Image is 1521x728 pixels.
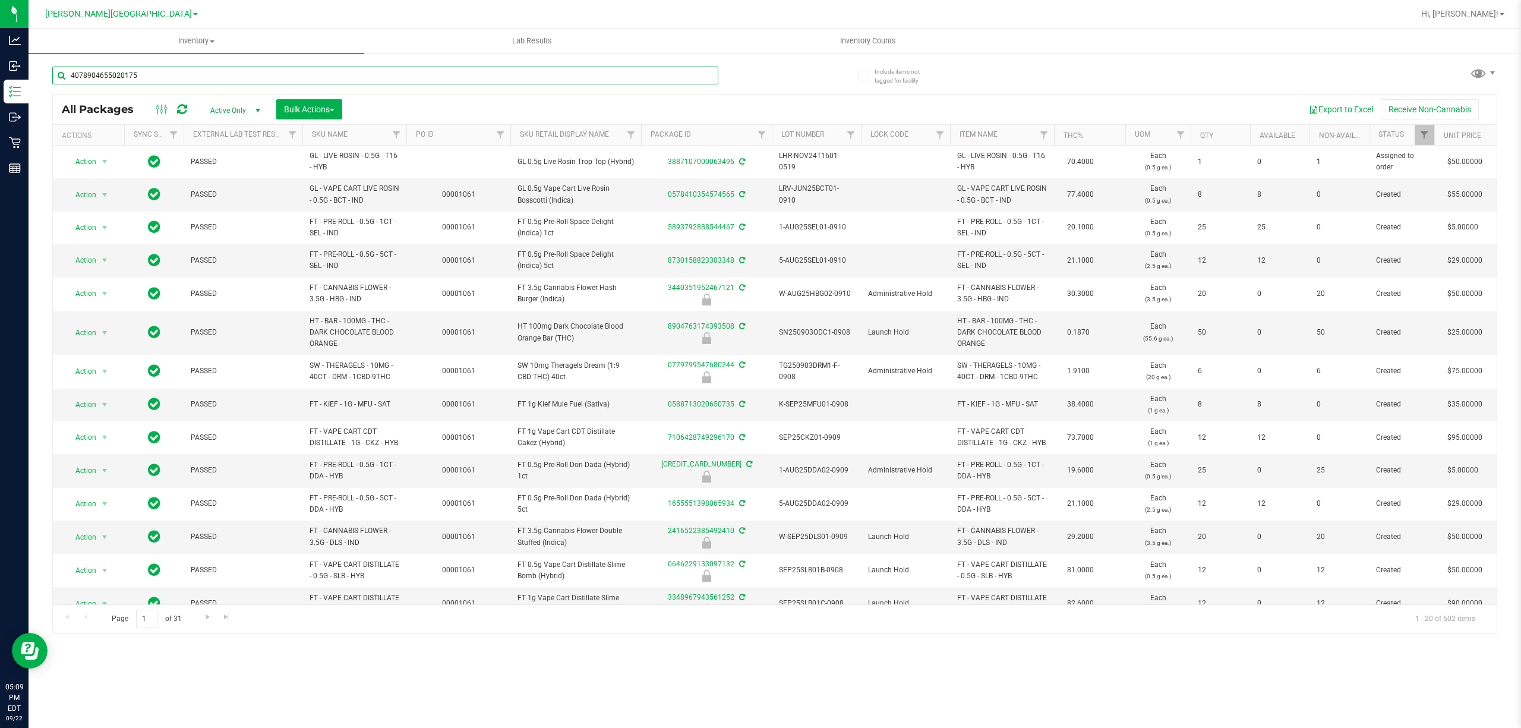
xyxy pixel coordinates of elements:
span: 0 [1317,222,1362,233]
inline-svg: Analytics [9,34,21,46]
span: $75.00000 [1441,363,1488,380]
span: 8 [1198,399,1243,410]
span: 20 [1198,531,1243,543]
span: 25 [1198,465,1243,476]
span: select [97,324,112,341]
span: Action [65,396,97,413]
a: SKU Name [312,130,348,138]
span: FT - VAPE CART DISTILLATE - 0.5G - SLB - HYB [310,559,399,582]
a: 3348967943561252 [668,593,734,601]
span: In Sync [148,495,160,512]
span: Sync from Compliance System [737,499,745,508]
span: 0 [1317,498,1362,509]
span: PASSED [191,531,295,543]
span: Sync from Compliance System [737,256,745,264]
button: Receive Non-Cannabis [1381,99,1479,119]
span: FT 1g Vape Cart CDT Distillate Cakez (Hybrid) [517,426,634,449]
span: Sync from Compliance System [737,283,745,292]
span: 20 [1198,288,1243,300]
span: LHR-NOV24T1601-0519 [779,150,854,173]
a: 7106428749296170 [668,433,734,442]
p: (2.5 g ea.) [1132,260,1184,272]
p: (0.5 g ea.) [1132,471,1184,482]
p: (0.5 g ea.) [1132,228,1184,239]
p: (20 g ea.) [1132,371,1184,383]
a: Lab Results [364,29,700,53]
a: 00001061 [442,328,475,336]
span: Each [1132,426,1184,449]
p: (1 g ea.) [1132,405,1184,416]
a: Go to the next page [199,610,216,626]
span: 25 [1257,222,1302,233]
span: In Sync [148,219,160,235]
span: Bulk Actions [284,105,335,114]
span: Action [65,285,97,302]
span: GL - LIVE ROSIN - 0.5G - T16 - HYB [310,150,399,173]
span: 1 [1317,156,1362,168]
span: TG250903DRM1-F-0908 [779,360,854,383]
span: 12 [1198,498,1243,509]
span: K-SEP25MFU01-0908 [779,399,854,410]
p: (0.5 g ea.) [1132,162,1184,173]
span: All Packages [62,103,146,116]
span: Action [65,363,97,380]
span: GL 0.5g Vape Cart Live Rosin Bosscotti (Indica) [517,183,634,206]
span: Sync from Compliance System [744,460,752,468]
inline-svg: Inventory [9,86,21,97]
span: Hi, [PERSON_NAME]! [1421,9,1498,18]
button: Bulk Actions [276,99,342,119]
span: Sync from Compliance System [737,433,745,442]
a: 3440351952467121 [668,283,734,292]
span: SEP25CKZ01-0909 [779,432,854,443]
span: FT - PRE-ROLL - 0.5G - 5CT - DDA - HYB [957,493,1047,515]
span: Action [65,153,97,170]
span: Action [65,595,97,612]
span: Launch Hold [868,531,943,543]
span: Created [1376,365,1427,377]
span: select [97,187,112,203]
span: FT - CANNABIS FLOWER - 3.5G - HBG - IND [957,282,1047,305]
a: Lot Number [781,130,824,138]
span: FT - PRE-ROLL - 0.5G - 1CT - DDA - HYB [310,459,399,482]
span: In Sync [148,528,160,545]
span: Created [1376,222,1427,233]
a: 0779799547680244 [668,361,734,369]
span: Action [65,462,97,479]
span: In Sync [148,252,160,269]
span: 50 [1198,327,1243,338]
span: FT - KIEF - 1G - MFU - SAT [957,399,1047,410]
a: Unit Price [1444,131,1481,140]
span: Sync from Compliance System [737,527,745,535]
span: Action [65,429,97,446]
p: (2.5 g ea.) [1132,504,1184,515]
span: select [97,595,112,612]
span: PASSED [191,498,295,509]
p: (0.5 g ea.) [1132,195,1184,206]
span: HT 100mg Dark Chocolate Blood Orange Bar (THC) [517,321,634,343]
div: Launch Hold [639,332,774,344]
a: PO ID [416,130,434,138]
span: select [97,529,112,546]
a: 0588713020650735 [668,400,734,408]
span: select [97,219,112,236]
span: Each [1132,282,1184,305]
span: Inventory [29,36,364,46]
span: 8 [1257,189,1302,200]
span: 0 [1317,255,1362,266]
span: FT - PRE-ROLL - 0.5G - 5CT - SEL - IND [310,249,399,272]
span: PASSED [191,327,295,338]
span: Action [65,324,97,341]
a: 00001061 [442,289,475,298]
span: PASSED [191,432,295,443]
span: 77.4000 [1061,186,1100,203]
span: Sync from Compliance System [737,400,745,408]
span: select [97,462,112,479]
a: Sku Retail Display Name [520,130,609,138]
p: (1 g ea.) [1132,437,1184,449]
span: In Sync [148,285,160,302]
span: Created [1376,498,1427,509]
span: PASSED [191,255,295,266]
span: $5.00000 [1441,462,1484,479]
a: Filter [1171,125,1191,145]
span: In Sync [148,396,160,412]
